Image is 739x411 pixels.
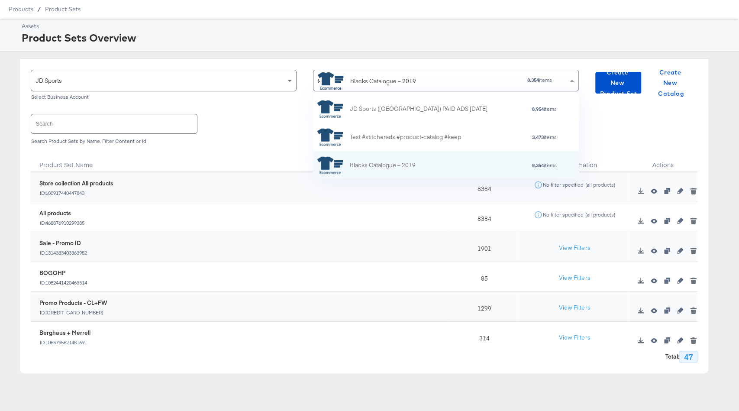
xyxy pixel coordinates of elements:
div: Promo Products - CL+FW [39,299,107,307]
button: Create New Catalog [648,72,694,94]
div: 1901 [448,232,517,262]
div: 1299 [448,292,517,322]
button: View Filters [553,300,596,316]
div: ID: 1314383403363952 [39,249,87,256]
div: Store collection All products [39,179,113,188]
strong: Total : [665,353,679,361]
div: 47 [679,351,697,363]
div: grid [313,93,579,179]
div: Berghaus + Merrell [39,329,90,337]
div: items [475,77,553,83]
div: Toggle SortBy [31,151,448,172]
div: Test #stitcherads #product-catalog #keep [350,133,461,142]
div: JD Sports ([GEOGRAPHIC_DATA]) PAID ADS [DATE] [350,105,487,114]
div: Actions [628,151,697,172]
strong: 8,354 [532,162,544,168]
button: View Filters [553,270,596,286]
div: Search Product Sets by Name, Filter Content or Id [31,138,697,144]
div: All products [39,209,85,217]
div: 8384 [448,172,517,202]
div: 314 [448,322,517,352]
span: Products [9,6,33,13]
div: Blacks Catalogue – 2019 [350,77,416,86]
span: Create New Catalog [652,67,691,99]
div: Select Business Account [31,94,297,100]
span: JD Sports [35,77,62,84]
input: Search product sets [31,114,197,133]
div: No filter specified (all products) [542,182,615,188]
div: items [487,106,557,112]
div: Product Set Name [31,151,448,172]
div: ID: 1065795621481691 [39,339,90,345]
div: Assets [22,22,728,30]
div: 8384 [448,202,517,232]
strong: 8,954 [532,106,544,112]
div: ID: 1082441420463514 [39,279,87,285]
div: ID: 600917440447843 [39,190,113,196]
div: Blacks Catalogue – 2019 [350,161,416,170]
div: items [416,162,557,168]
strong: 8,354 [527,77,539,83]
div: No filter specified (all products) [542,212,615,218]
button: View Filters [553,330,596,346]
button: View Filters [553,240,596,256]
div: Product Sets Overview [22,30,728,45]
strong: 3,473 [532,134,544,140]
div: items [461,134,557,140]
a: Product Sets [45,6,81,13]
div: ID: 468876910299385 [39,220,85,226]
span: Create New Product Set [599,67,638,99]
div: ID: [CREDIT_CARD_NUMBER] [39,309,107,315]
div: Sale - Promo ID [39,239,87,247]
span: / [33,6,45,13]
div: BOGOHP [39,269,87,277]
button: Create New Product Set [595,72,641,94]
div: 85 [448,262,517,292]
